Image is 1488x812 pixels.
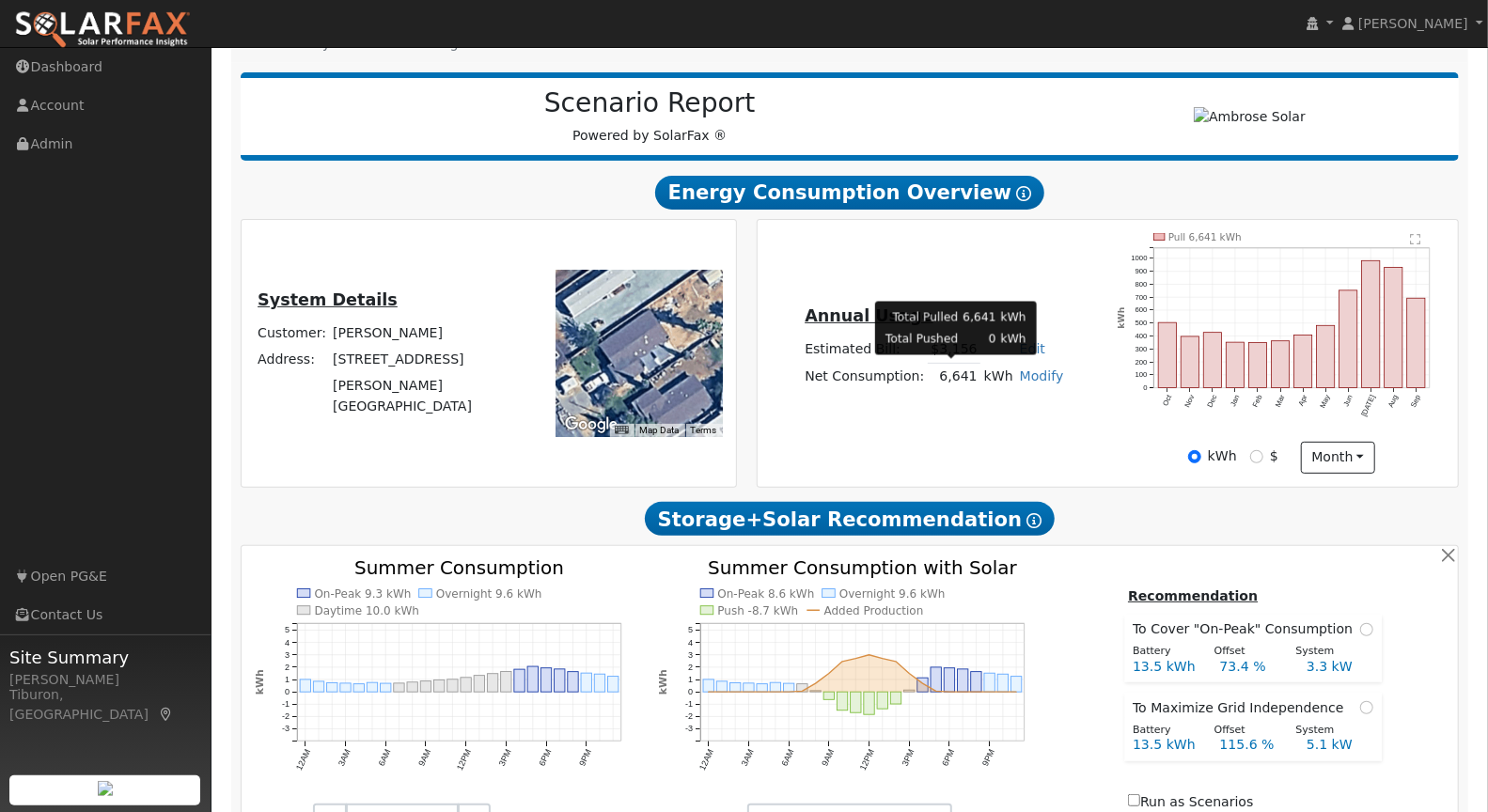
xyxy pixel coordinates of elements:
[314,587,411,601] text: On-Peak 9.3 kWh
[1136,371,1148,380] text: 100
[839,587,946,601] text: Overnight 9.6 kWh
[1020,368,1064,383] a: Modify
[823,693,834,700] rect: onclick=""
[901,748,916,768] text: 3PM
[1183,394,1197,409] text: Nov
[1319,394,1332,410] text: May
[1208,446,1237,466] label: kWh
[259,87,1040,119] h2: Scenario Report
[840,661,844,664] circle: onclick=""
[416,748,432,768] text: 9AM
[877,693,887,710] rect: onclick=""
[997,675,1008,693] rect: onclick=""
[1136,358,1148,367] text: 200
[688,638,693,648] text: 4
[1123,735,1210,755] div: 13.5 kWh
[340,683,351,692] rect: onclick=""
[971,672,981,693] rect: onclick=""
[527,667,538,693] rect: onclick=""
[1342,394,1355,408] text: Jun
[645,502,1055,536] span: Storage+Solar Recommendation
[697,748,715,773] text: 12AM
[797,684,807,693] rect: onclick=""
[685,725,693,734] text: -3
[851,693,861,713] rect: onclick=""
[436,587,542,601] text: Overnight 9.6 kWh
[285,663,290,672] text: 2
[655,176,1044,210] span: Energy Consumption Overview
[300,680,310,693] rect: onclick=""
[1136,345,1148,353] text: 300
[931,667,941,692] rect: onclick=""
[1204,644,1286,660] div: Offset
[9,670,201,690] div: [PERSON_NAME]
[594,675,604,693] rect: onclick=""
[367,683,377,693] rect: onclick=""
[1204,723,1286,739] div: Offset
[1123,644,1205,660] div: Battery
[1249,343,1267,388] rect: onclick=""
[1286,644,1368,660] div: System
[784,684,794,693] rect: onclick=""
[1123,723,1205,739] div: Battery
[716,681,727,692] rect: onclick=""
[353,684,364,693] rect: onclick=""
[1188,450,1201,463] input: kWh
[285,676,290,685] text: 1
[640,424,680,437] button: Map Data
[894,661,898,664] circle: onclick=""
[487,674,497,692] rect: onclick=""
[1182,336,1199,388] rect: onclick=""
[801,690,805,694] circle: onclick=""
[838,693,848,711] rect: onclick=""
[1162,393,1175,407] text: Oct
[787,691,791,695] circle: onclick=""
[560,413,622,437] img: Google
[376,748,392,768] text: 6AM
[1386,268,1403,388] rect: onclick=""
[868,654,871,658] circle: onclick=""
[330,347,520,373] td: [STREET_ADDRESS]
[1136,280,1148,289] text: 800
[707,691,711,695] circle: onclick=""
[1339,290,1357,388] rect: onclick=""
[1133,698,1352,718] span: To Maximize Grid Independence
[607,677,618,693] rect: onclick=""
[407,682,417,692] rect: onclick=""
[885,330,959,349] td: Total Pushed
[326,683,337,693] rect: onclick=""
[1294,336,1312,388] rect: onclick=""
[250,87,1050,146] div: Powered by SolarFax ®
[461,678,471,692] rect: onclick=""
[330,320,520,347] td: [PERSON_NAME]
[313,682,323,693] rect: onclick=""
[354,557,564,580] text: Summer Consumption
[447,679,458,692] rect: onclick=""
[760,691,764,695] circle: onclick=""
[1117,307,1127,329] text: kWh
[921,682,925,686] circle: onclick=""
[1210,735,1296,755] div: 115.6 %
[814,682,818,686] circle: onclick=""
[497,748,513,768] text: 3PM
[294,748,312,773] text: 12AM
[1144,384,1148,393] text: 0
[285,638,290,648] text: 4
[962,307,996,326] td: 6,641
[1026,513,1042,528] i: Show Help
[394,683,404,692] rect: onclick=""
[380,684,390,693] rect: onclick=""
[255,347,330,373] td: Address:
[827,672,831,676] circle: onclick=""
[254,670,266,695] text: kWh
[688,650,693,660] text: 3
[255,320,330,347] td: Customer:
[1286,723,1368,739] div: System
[1128,794,1140,806] input: Run as Scenarios
[1210,657,1296,677] div: 73.4 %
[917,679,928,693] rect: onclick=""
[744,683,754,692] rect: onclick=""
[1270,446,1278,466] label: $
[717,604,798,617] text: Push -8.7 kWh
[1297,394,1309,408] text: Apr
